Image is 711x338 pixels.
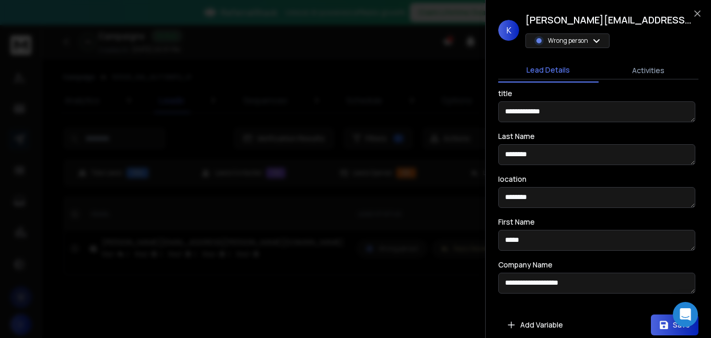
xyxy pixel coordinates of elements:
[673,302,698,327] div: Open Intercom Messenger
[599,59,699,82] button: Activities
[498,20,519,41] span: K
[525,13,693,27] h1: [PERSON_NAME][EMAIL_ADDRESS][PERSON_NAME][DOMAIN_NAME]
[498,218,535,226] label: First Name
[498,176,526,183] label: location
[498,59,599,83] button: Lead Details
[498,90,512,97] label: title
[651,314,698,335] button: Save
[498,261,553,269] label: Company Name
[548,37,588,45] p: Wrong person
[498,314,571,335] button: Add Variable
[498,133,535,140] label: Last Name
